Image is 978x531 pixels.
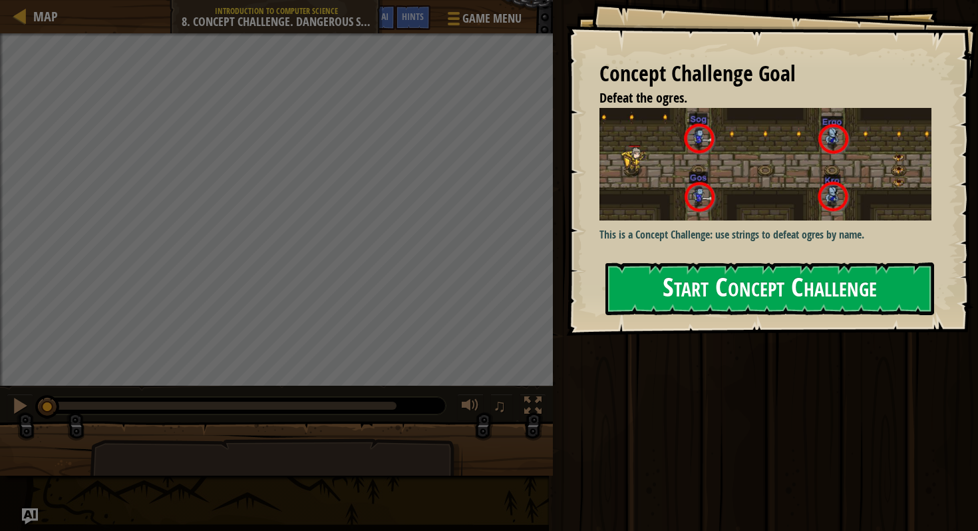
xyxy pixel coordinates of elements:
button: ♫ [490,394,513,421]
span: ♫ [493,396,506,416]
button: Game Menu [437,5,530,37]
a: Map [27,7,58,25]
div: Concept Challenge Goal [599,59,931,89]
button: Toggle fullscreen [520,394,546,421]
button: Start Concept Challenge [605,263,934,315]
button: Ask AI [22,508,38,524]
span: Ask AI [366,10,389,23]
span: Defeat the ogres. [599,89,687,107]
button: Adjust volume [457,394,484,421]
p: This is a Concept Challenge: use strings to defeat ogres by name. [599,227,931,243]
span: Map [33,7,58,25]
button: ⌘ + P: Pause [7,394,33,421]
span: Hints [402,10,424,23]
span: Game Menu [462,10,522,27]
li: Defeat the ogres. [583,89,928,108]
img: Dangerous steps new [599,108,931,221]
button: Ask AI [359,5,395,30]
